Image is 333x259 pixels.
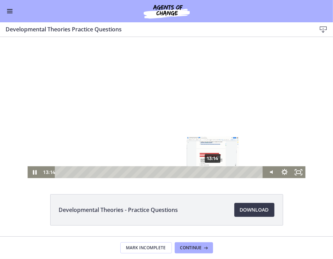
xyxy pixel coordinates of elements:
[292,146,305,158] button: Fullscreen
[240,206,269,214] span: Download
[125,3,209,20] img: Agents of Change
[120,242,172,253] button: Mark Incomplete
[59,206,178,214] span: Developmental Theories - Practice Questions
[6,25,305,33] h3: Developmental Theories Practice Questions
[28,146,41,158] button: Pause
[175,242,213,253] button: Continue
[6,7,14,15] button: Enable menu
[234,203,274,217] a: Download
[264,146,278,158] button: Mute
[180,245,202,251] span: Continue
[278,146,292,158] button: Show settings menu
[60,146,260,158] div: Playbar
[126,245,166,251] span: Mark Incomplete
